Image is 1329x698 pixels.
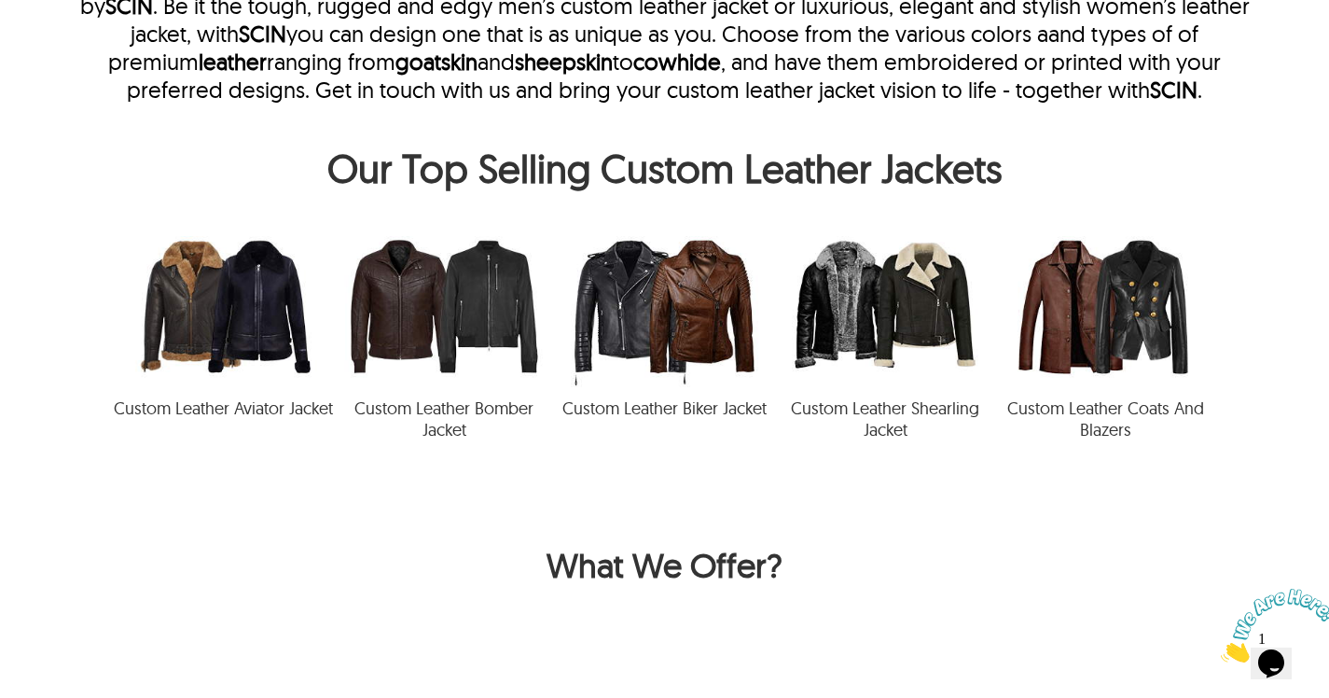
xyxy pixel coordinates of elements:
[515,48,613,76] a: sheepskin
[334,398,555,440] h3: Custom Leather Bomber Jacket
[113,398,334,419] h3: Custom Leather Aviator Jacket
[554,225,775,387] img: Custom Leather Biker Jacket
[7,7,15,23] span: 1
[334,225,555,387] img: Custom Leather Bomber Jacket
[199,48,267,76] a: leather
[66,544,1263,586] h3: What We Offer?
[995,225,1216,387] img: Custom Leather Coats And Blazers
[995,398,1216,440] h3: Custom Leather Coats And Blazers
[775,398,996,440] h3: Custom Leather Shearling Jacket
[327,144,1003,193] strong: Our Top Selling Custom Leather Jackets
[554,398,775,419] h3: Custom Leather Biker Jacket
[113,225,334,387] img: Custom Leather Aviator Jacket
[239,20,286,48] a: SCIN
[1213,581,1329,670] iframe: chat widget
[633,48,721,76] a: cowhide
[1150,76,1197,104] a: SCIN
[7,7,123,81] img: Chat attention grabber
[395,48,478,76] a: goatskin
[775,225,996,387] img: Custom Leather Shearling Jacket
